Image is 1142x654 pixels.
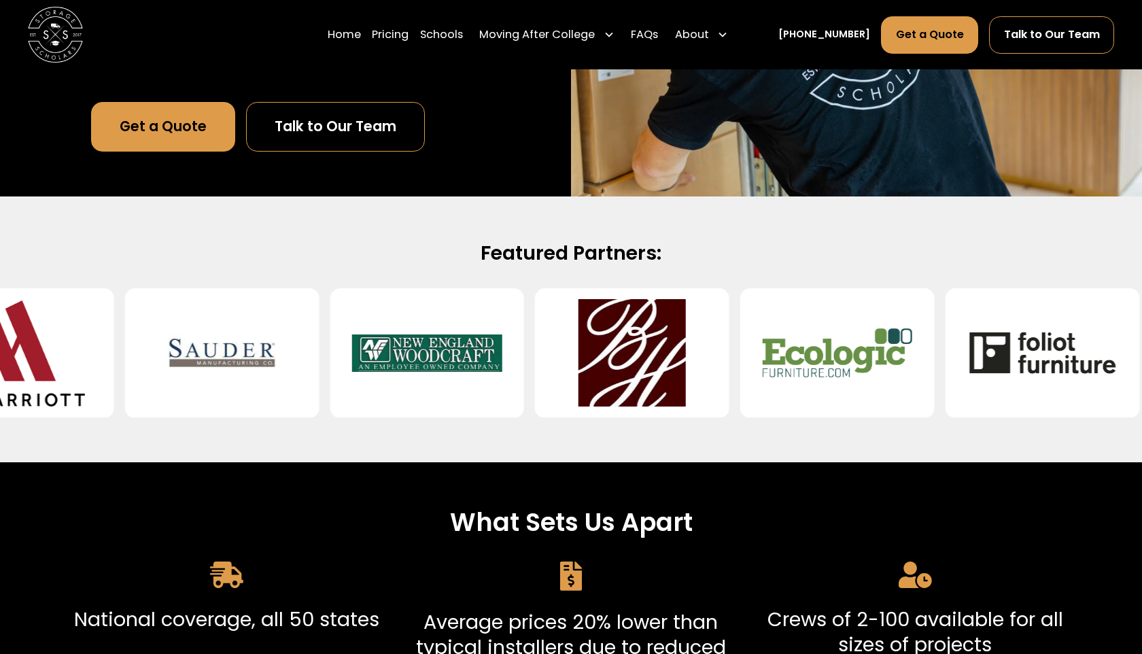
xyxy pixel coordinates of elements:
a: Get a Quote [91,102,235,152]
h2: What Sets Us Apart [71,506,1071,539]
a: Schools [420,15,463,54]
a: Pricing [372,15,409,54]
a: Talk to Our Team [989,16,1114,54]
div: About [670,15,734,54]
img: Sauder Manufacturing [147,299,297,407]
a: [PHONE_NUMBER] [778,27,870,41]
a: Get a Quote [881,16,978,54]
img: Blockhouse [557,299,708,407]
a: Talk to Our Team [246,102,425,152]
div: Moving After College [479,27,595,43]
h3: National coverage, all 50 states [74,607,379,632]
div: About [675,27,709,43]
div: Moving After College [474,15,620,54]
img: Foliot Furniture [968,299,1118,407]
a: Home [328,15,361,54]
h2: Featured Partners: [127,241,1016,266]
a: FAQs [631,15,658,54]
img: New England Woodcraft [352,299,502,407]
img: Ecologic Furniture [763,299,913,407]
img: Storage Scholars main logo [28,7,84,63]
